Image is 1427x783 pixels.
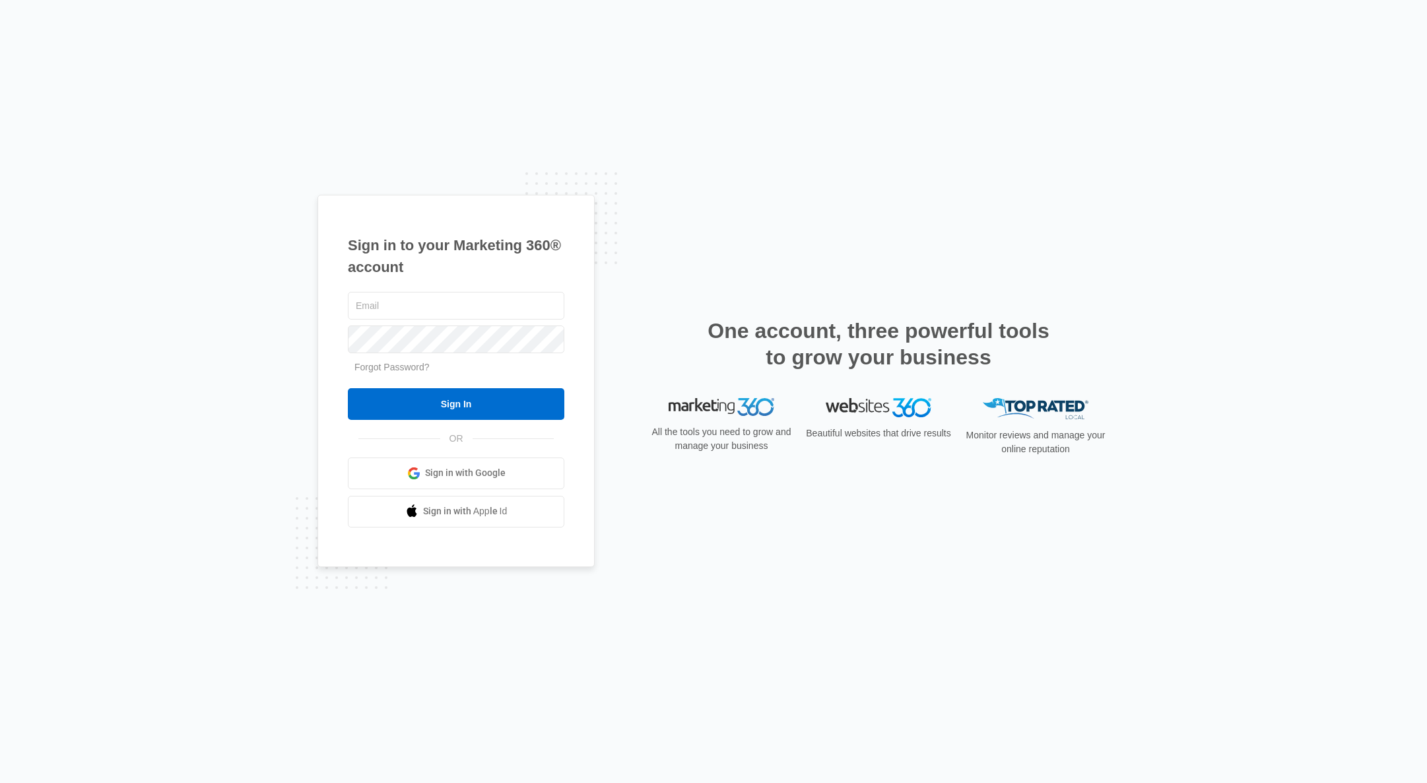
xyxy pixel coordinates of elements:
[440,432,473,446] span: OR
[826,398,931,417] img: Websites 360
[348,458,564,489] a: Sign in with Google
[348,388,564,420] input: Sign In
[354,362,430,372] a: Forgot Password?
[704,318,1053,370] h2: One account, three powerful tools to grow your business
[962,428,1110,456] p: Monitor reviews and manage your online reputation
[669,398,774,417] img: Marketing 360
[348,496,564,528] a: Sign in with Apple Id
[348,234,564,278] h1: Sign in to your Marketing 360® account
[647,425,795,453] p: All the tools you need to grow and manage your business
[423,504,508,518] span: Sign in with Apple Id
[805,426,952,440] p: Beautiful websites that drive results
[983,398,1088,420] img: Top Rated Local
[348,292,564,320] input: Email
[425,466,506,480] span: Sign in with Google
